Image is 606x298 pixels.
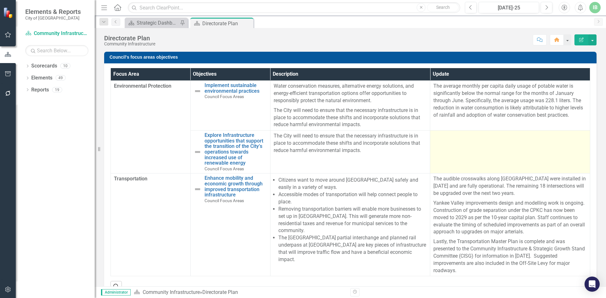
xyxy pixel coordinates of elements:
[433,198,587,237] p: Yankee Valley improvements design and modelling work is ongoing. Construction of grade separation...
[31,74,52,82] a: Elements
[114,175,187,183] span: Transportation
[143,289,200,295] a: Community Infrastructure
[433,175,587,198] p: The audible crosswalks along [GEOGRAPHIC_DATA] were installed in [DATE] and are fully operational...
[481,4,537,12] div: [DATE]-25
[430,81,590,131] td: Double-Click to Edit
[433,83,587,119] p: The average monthly per capita daily usage of potable water is significantly below the normal ran...
[430,173,590,276] td: Double-Click to Edit
[137,19,178,27] div: Strategic Dashboard
[111,173,191,276] td: Double-Click to Edit
[274,83,427,106] p: Water conservation measures, alternative energy solutions, and energy-efficient transportation op...
[205,175,267,197] a: Enhance mobility and economic growth through improved transportation infrastructure
[31,62,57,70] a: Scorecards
[427,3,459,12] button: Search
[589,2,601,13] button: IB
[433,237,587,274] p: Lastly, the Transportation Master Plan is complete and was presented to the Community Infrastruct...
[60,63,70,69] div: 10
[110,55,593,60] h3: Council's focus areas objectives
[104,35,155,42] div: Directorate Plan
[205,132,267,166] a: Explore Infrastructure opportunities that support the transition of the City’s operations towards...
[270,81,430,131] td: Double-Click to Edit
[205,83,267,94] a: Implement sustainable environmental practices​
[3,7,14,18] img: ClearPoint Strategy
[202,289,238,295] div: Directorate Plan
[25,15,81,20] small: City of [GEOGRAPHIC_DATA]
[205,94,244,99] span: Council Focus Areas
[52,87,62,92] div: 19
[25,30,88,37] a: Community Infrastructure
[134,289,346,296] div: »
[205,166,244,171] span: Council Focus Areas
[274,132,427,154] p: The City will need to ensure that the necessary infrastructure is in place to accommodate these s...
[128,2,460,13] input: Search ClearPoint...
[190,131,270,173] td: Double-Click to Edit Right Click for Context Menu
[101,289,131,295] span: Administrator
[194,148,201,156] img: Not Defined
[478,2,539,13] button: [DATE]-25
[205,198,244,203] span: Council Focus Areas
[194,185,201,193] img: Not Defined
[274,106,427,129] p: The City will need to ensure that the necessary infrastructure is in place to accommodate these s...
[278,206,427,234] li: Removing transportation barriers will enable more businesses to set up in [GEOGRAPHIC_DATA]. This...
[190,173,270,276] td: Double-Click to Edit Right Click for Context Menu
[278,234,427,263] li: The [GEOGRAPHIC_DATA] partial interchange and planned rail underpass at [GEOGRAPHIC_DATA] are key...
[104,42,155,46] div: Community Infrastructure
[436,5,450,10] span: Search
[202,20,252,27] div: Directorate Plan
[56,75,66,81] div: 49
[270,131,430,173] td: Double-Click to Edit
[25,45,88,56] input: Search Below...
[25,8,81,15] span: Elements & Reports
[270,173,430,276] td: Double-Click to Edit
[585,277,600,292] div: Open Intercom Messenger
[111,81,191,173] td: Double-Click to Edit
[194,87,201,95] img: Not Defined
[430,131,590,173] td: Double-Click to Edit
[31,86,49,94] a: Reports
[278,191,427,206] li: Accessible modes of transportation will help connect people to place.
[278,177,427,191] li: Citizens want to move around [GEOGRAPHIC_DATA] safely and easily in a variety of ways.
[126,19,178,27] a: Strategic Dashboard
[190,81,270,131] td: Double-Click to Edit Right Click for Context Menu
[114,83,187,90] span: Environmental Protection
